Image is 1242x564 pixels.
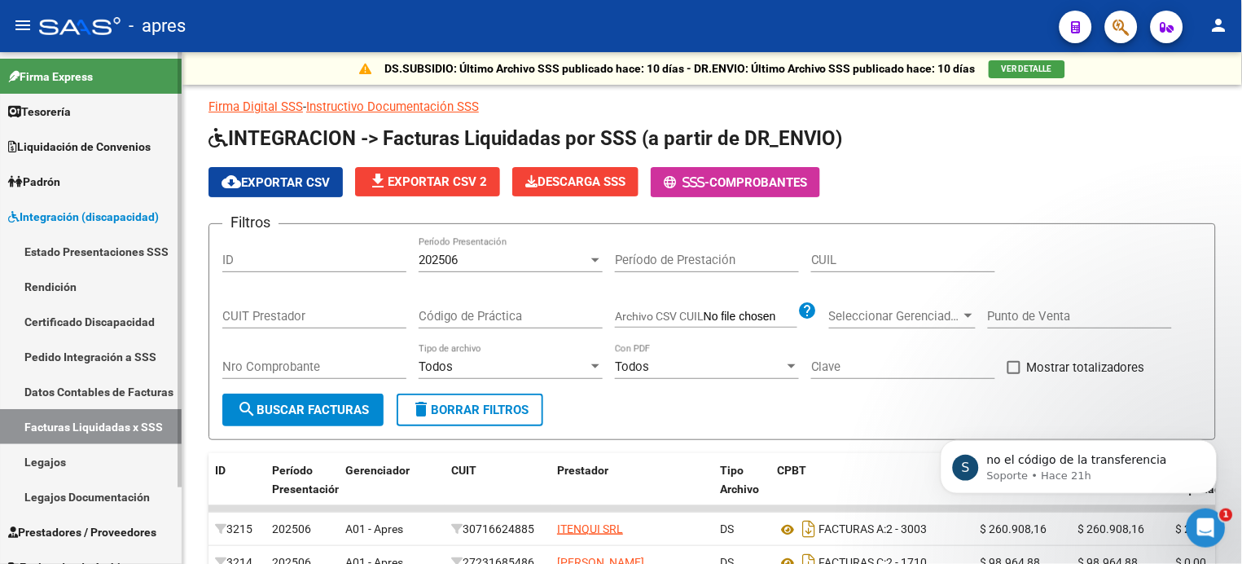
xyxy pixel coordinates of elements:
[368,174,487,189] span: Exportar CSV 2
[8,523,156,541] span: Prestadores / Proveedores
[720,522,734,535] span: DS
[8,103,71,121] span: Tesorería
[272,464,341,496] span: Período Presentación
[272,522,311,535] span: 202506
[208,99,303,114] a: Firma Digital SSS
[651,167,820,197] button: -Comprobantes
[208,98,1216,116] p: -
[770,453,974,525] datatable-header-cell: CPBT
[1002,64,1052,73] span: VER DETALLE
[1209,15,1229,35] mat-icon: person
[8,138,151,156] span: Liquidación de Convenios
[8,68,93,86] span: Firma Express
[451,520,544,539] div: 30716624885
[215,520,259,539] div: 3215
[222,394,384,426] button: Buscar Facturas
[829,309,961,324] span: Seleccionar Gerenciador
[237,403,369,417] span: Buscar Facturas
[419,253,458,267] span: 202506
[345,522,403,535] span: A01 - Apres
[345,464,410,477] span: Gerenciador
[981,522,1047,535] span: $ 260.908,16
[557,522,623,535] span: ITENQUI SRL
[798,516,819,542] i: Descargar documento
[512,167,639,196] button: Descarga SSS
[237,399,257,419] mat-icon: search
[916,406,1242,520] iframe: Intercom notifications mensaje
[13,15,33,35] mat-icon: menu
[129,8,186,44] span: - apres
[704,310,797,324] input: Archivo CSV CUIL
[525,174,625,189] span: Descarga SSS
[8,173,60,191] span: Padrón
[551,453,713,525] datatable-header-cell: Prestador
[266,453,339,525] datatable-header-cell: Período Presentación
[512,167,639,197] app-download-masive: Descarga masiva de comprobantes (adjuntos)
[8,208,159,226] span: Integración (discapacidad)
[339,453,445,525] datatable-header-cell: Gerenciador
[777,516,968,542] div: 2 - 3003
[222,172,241,192] mat-icon: cloud_download
[615,310,704,323] span: Archivo CSV CUIL
[1027,358,1145,377] span: Mostrar totalizadores
[445,453,551,525] datatable-header-cell: CUIT
[1187,509,1226,548] iframe: Intercom live chat
[777,464,806,477] span: CPBT
[451,464,476,477] span: CUIT
[411,403,529,417] span: Borrar Filtros
[713,453,770,525] datatable-header-cell: Tipo Archivo
[397,394,543,426] button: Borrar Filtros
[384,59,976,77] p: DS.SUBSIDIO: Último Archivo SSS publicado hace: 10 días - DR.ENVIO: Último Archivo SSS publicado ...
[1220,509,1233,522] span: 1
[797,301,817,320] mat-icon: help
[557,464,608,477] span: Prestador
[664,175,709,190] span: -
[222,211,279,234] h3: Filtros
[1078,522,1145,535] span: $ 260.908,16
[208,453,266,525] datatable-header-cell: ID
[355,167,500,196] button: Exportar CSV 2
[208,127,843,150] span: INTEGRACION -> Facturas Liquidadas por SSS (a partir de DR_ENVIO)
[709,175,807,190] span: Comprobantes
[819,523,887,536] span: FACTURAS A:
[222,175,330,190] span: Exportar CSV
[989,60,1065,78] button: VER DETALLE
[368,171,388,191] mat-icon: file_download
[306,99,479,114] a: Instructivo Documentación SSS
[215,464,226,477] span: ID
[208,167,343,197] button: Exportar CSV
[615,359,649,374] span: Todos
[419,359,453,374] span: Todos
[720,464,759,496] span: Tipo Archivo
[411,399,431,419] mat-icon: delete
